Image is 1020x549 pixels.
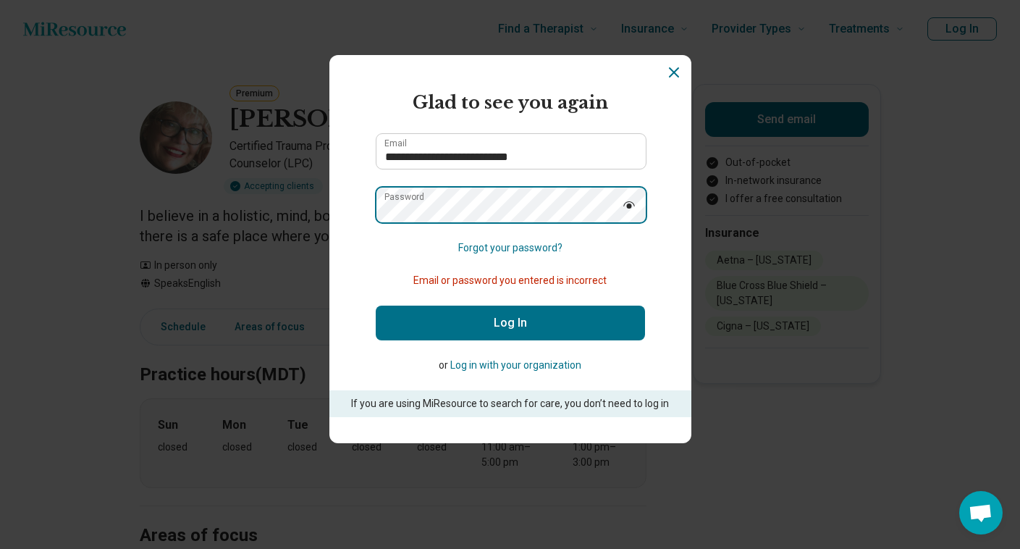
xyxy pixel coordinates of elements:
[376,90,645,116] h2: Glad to see you again
[450,358,581,373] button: Log in with your organization
[350,396,671,411] p: If you are using MiResource to search for care, you don’t need to log in
[329,55,691,443] section: Login Dialog
[384,193,424,201] label: Password
[376,273,645,288] p: Email or password you entered is incorrect
[458,240,562,256] button: Forgot your password?
[613,187,645,222] button: Hide password
[376,358,645,373] p: or
[665,64,683,81] button: Dismiss
[376,306,645,340] button: Log In
[384,139,407,148] label: Email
